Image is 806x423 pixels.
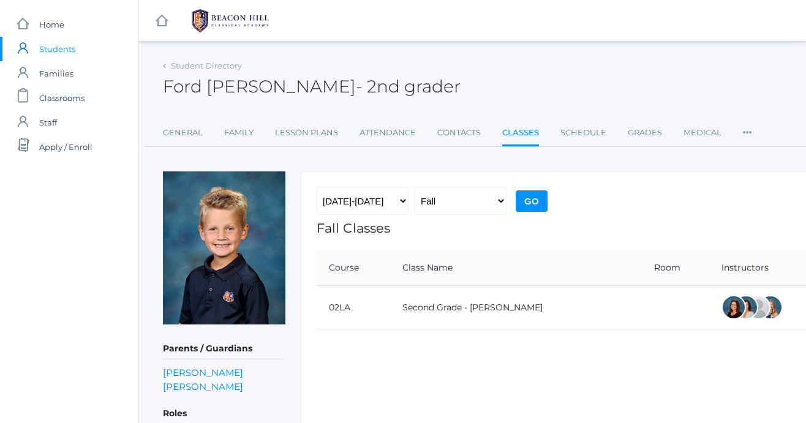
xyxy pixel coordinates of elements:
[39,110,57,135] span: Staff
[502,121,539,147] a: Classes
[163,365,243,380] a: [PERSON_NAME]
[437,121,481,145] a: Contacts
[560,121,606,145] a: Schedule
[39,86,85,110] span: Classrooms
[734,295,758,320] div: Cari Burke
[39,12,64,37] span: Home
[184,6,276,36] img: 1_BHCALogos-05.png
[360,121,416,145] a: Attendance
[684,121,721,145] a: Medical
[402,302,543,313] a: Second Grade - [PERSON_NAME]
[163,121,203,145] a: General
[356,76,461,97] span: - 2nd grader
[163,380,243,394] a: [PERSON_NAME]
[628,121,662,145] a: Grades
[39,61,73,86] span: Families
[163,171,285,324] img: Ford McCollum
[390,250,642,286] th: Class Name
[642,250,709,286] th: Room
[317,286,390,329] td: 02LA
[516,190,548,212] input: Go
[163,77,461,96] h2: Ford [PERSON_NAME]
[758,295,783,320] div: Courtney Nicholls
[721,295,746,320] div: Emily Balli
[224,121,254,145] a: Family
[171,61,242,70] a: Student Directory
[163,339,285,359] h5: Parents / Guardians
[317,250,390,286] th: Course
[39,135,92,159] span: Apply / Enroll
[746,295,770,320] div: Sarah Armstrong
[39,37,75,61] span: Students
[275,121,338,145] a: Lesson Plans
